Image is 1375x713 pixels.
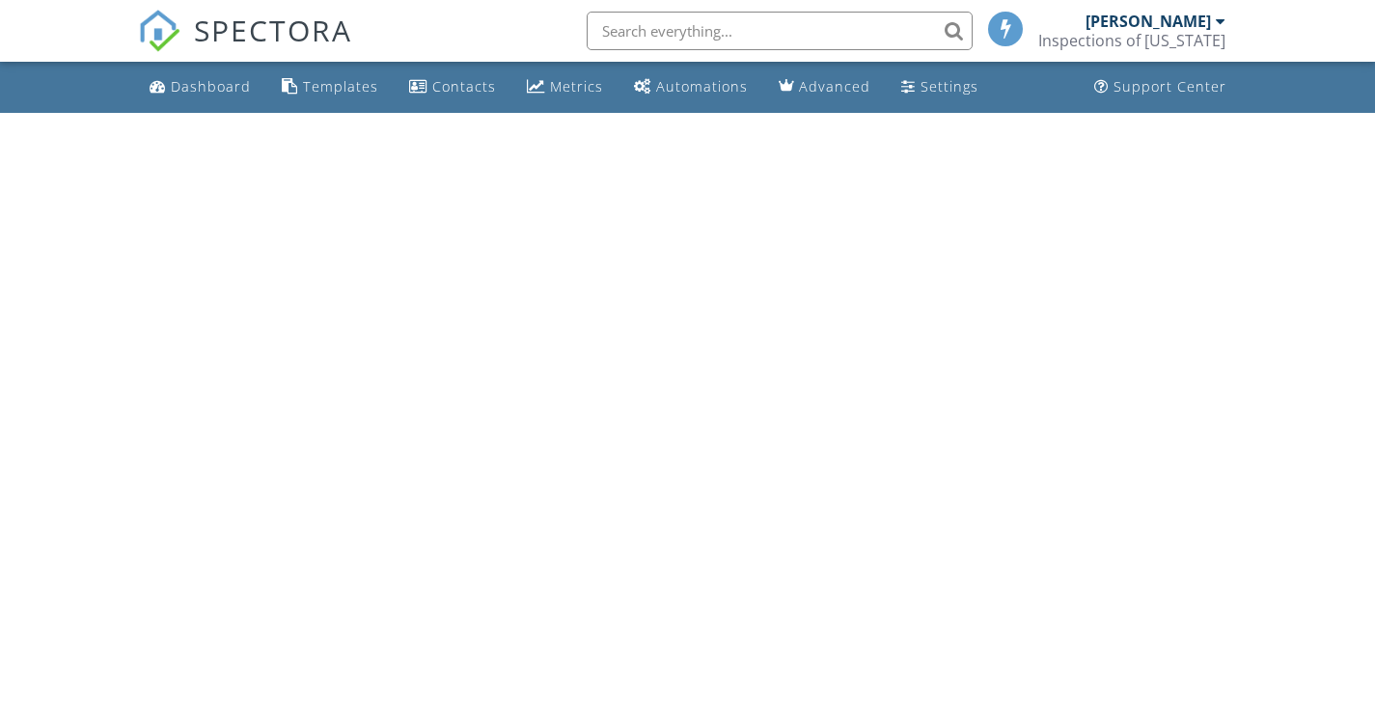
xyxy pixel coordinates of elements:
[432,77,496,96] div: Contacts
[401,69,504,105] a: Contacts
[587,12,973,50] input: Search everything...
[771,69,878,105] a: Advanced
[550,77,603,96] div: Metrics
[1038,31,1225,50] div: Inspections of Texas
[138,10,180,52] img: The Best Home Inspection Software - Spectora
[303,77,378,96] div: Templates
[274,69,386,105] a: Templates
[1086,12,1211,31] div: [PERSON_NAME]
[626,69,756,105] a: Automations (Basic)
[656,77,748,96] div: Automations
[138,26,352,67] a: SPECTORA
[894,69,986,105] a: Settings
[799,77,870,96] div: Advanced
[921,77,978,96] div: Settings
[1086,69,1234,105] a: Support Center
[194,10,352,50] span: SPECTORA
[142,69,259,105] a: Dashboard
[519,69,611,105] a: Metrics
[1114,77,1226,96] div: Support Center
[171,77,251,96] div: Dashboard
